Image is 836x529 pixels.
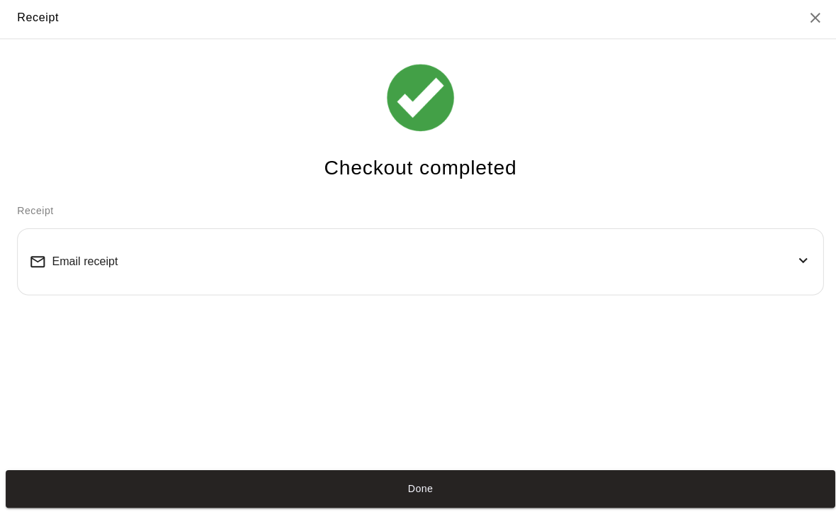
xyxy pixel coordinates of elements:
h4: Checkout completed [322,158,514,183]
button: Done [6,470,830,507]
img: check_icon [383,65,453,135]
button: Close [802,12,819,29]
span: Email receipt [52,257,117,269]
div: Receipt [17,11,59,30]
p: Receipt [17,205,819,220]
